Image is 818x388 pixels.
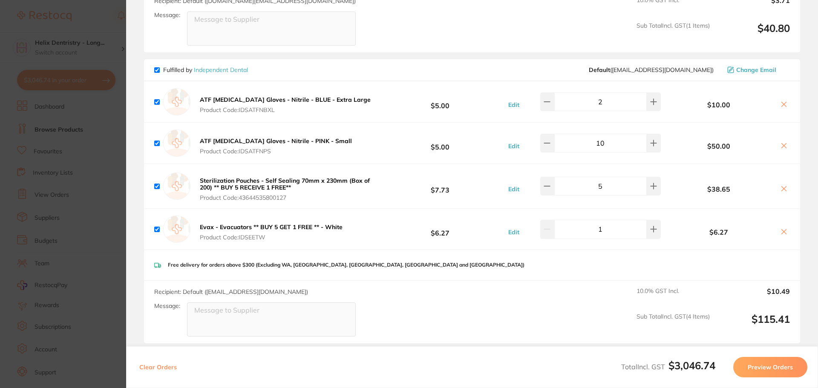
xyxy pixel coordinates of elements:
span: Sub Total Incl. GST ( 1 Items) [637,22,710,46]
button: Change Email [725,66,790,74]
button: ATF [MEDICAL_DATA] Gloves - Nitrile - BLUE - Extra Large Product Code:IDSATFNBXL [197,96,373,114]
button: Edit [506,142,522,150]
img: empty.jpg [163,129,190,157]
span: Sub Total Incl. GST ( 4 Items) [637,313,710,336]
b: $38.65 [663,185,775,193]
b: $3,046.74 [668,359,715,372]
b: $7.73 [377,178,504,194]
p: Free delivery for orders above $300 (Excluding WA, [GEOGRAPHIC_DATA], [GEOGRAPHIC_DATA], [GEOGRAP... [168,262,524,268]
b: $6.27 [663,228,775,236]
img: empty.jpg [163,172,190,200]
output: $40.80 [717,22,790,46]
b: ATF [MEDICAL_DATA] Gloves - Nitrile - BLUE - Extra Large [200,96,371,103]
span: 10.0 % GST Incl. [637,287,710,306]
button: Edit [506,185,522,193]
b: Evax - Evacuators ** BUY 5 GET 1 FREE ** - White [200,223,343,231]
b: $10.00 [663,101,775,109]
span: Recipient: Default ( [EMAIL_ADDRESS][DOMAIN_NAME] ) [154,288,308,296]
label: Message: [154,11,180,19]
span: orders@independentdental.com.au [589,66,714,73]
span: Product Code: 43644535800127 [200,194,374,201]
button: ATF [MEDICAL_DATA] Gloves - Nitrile - PINK - Small Product Code:IDSATFNPS [197,137,354,155]
b: ATF [MEDICAL_DATA] Gloves - Nitrile - PINK - Small [200,137,352,145]
button: Sterilization Pouches - Self Sealing 70mm x 230mm (Box of 200) ** BUY 5 RECEIVE 1 FREE** Product ... [197,177,377,201]
button: Edit [506,228,522,236]
button: Evax - Evacuators ** BUY 5 GET 1 FREE ** - White Product Code:IDSEETW [197,223,345,241]
span: Product Code: IDSATFNPS [200,148,352,155]
output: $10.49 [717,287,790,306]
b: Default [589,66,610,74]
span: Change Email [736,66,776,73]
p: Fulfilled by [163,66,248,73]
b: Sterilization Pouches - Self Sealing 70mm x 230mm (Box of 200) ** BUY 5 RECEIVE 1 FREE** [200,177,370,191]
span: Product Code: IDSATFNBXL [200,106,371,113]
span: Total Incl. GST [621,362,715,371]
b: $5.00 [377,135,504,151]
b: $5.00 [377,94,504,110]
button: Edit [506,101,522,109]
img: empty.jpg [163,216,190,243]
output: $115.41 [717,313,790,336]
b: $50.00 [663,142,775,150]
button: Clear Orders [137,357,179,377]
button: Preview Orders [733,357,807,377]
span: Product Code: IDSEETW [200,234,343,241]
img: empty.jpg [163,88,190,115]
label: Message: [154,302,180,310]
b: $6.27 [377,221,504,237]
a: Independent Dental [194,66,248,74]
